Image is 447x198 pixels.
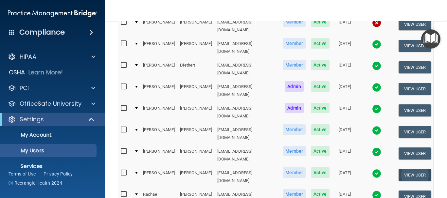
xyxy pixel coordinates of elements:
[44,171,73,177] a: Privacy Policy
[19,28,65,37] h4: Compliance
[372,126,381,135] img: tick.e7d51cea.svg
[399,104,431,116] button: View User
[8,84,95,92] a: PCI
[177,37,214,58] td: [PERSON_NAME]
[140,15,177,37] td: [PERSON_NAME]
[177,123,214,145] td: [PERSON_NAME]
[177,101,214,123] td: [PERSON_NAME]
[372,169,381,178] img: tick.e7d51cea.svg
[140,101,177,123] td: [PERSON_NAME]
[372,40,381,49] img: tick.e7d51cea.svg
[9,69,25,76] p: OSHA
[372,104,381,114] img: tick.e7d51cea.svg
[332,101,358,123] td: [DATE]
[332,37,358,58] td: [DATE]
[177,15,214,37] td: [PERSON_NAME]
[215,145,280,166] td: [EMAIL_ADDRESS][DOMAIN_NAME]
[8,100,95,108] a: OfficeSafe University
[283,38,306,49] span: Member
[399,83,431,95] button: View User
[215,166,280,188] td: [EMAIL_ADDRESS][DOMAIN_NAME]
[283,124,306,135] span: Member
[8,115,95,123] a: Settings
[177,80,214,101] td: [PERSON_NAME]
[177,166,214,188] td: [PERSON_NAME]
[283,146,306,156] span: Member
[20,115,44,123] p: Settings
[4,132,94,138] p: My Account
[311,124,330,135] span: Active
[399,61,431,73] button: View User
[311,60,330,70] span: Active
[28,69,63,76] p: Learn More!
[399,126,431,138] button: View User
[215,58,280,80] td: [EMAIL_ADDRESS][DOMAIN_NAME]
[372,18,381,27] img: cross.ca9f0e7f.svg
[332,15,358,37] td: [DATE]
[4,163,94,170] p: Services
[177,58,214,80] td: Diethert
[332,166,358,188] td: [DATE]
[215,80,280,101] td: [EMAIL_ADDRESS][DOMAIN_NAME]
[140,37,177,58] td: [PERSON_NAME]
[215,101,280,123] td: [EMAIL_ADDRESS][DOMAIN_NAME]
[4,147,94,154] p: My Users
[215,123,280,145] td: [EMAIL_ADDRESS][DOMAIN_NAME]
[399,169,431,181] button: View User
[8,7,97,20] img: PMB logo
[140,58,177,80] td: [PERSON_NAME]
[311,167,330,178] span: Active
[9,171,36,177] a: Terms of Use
[215,15,280,37] td: [EMAIL_ADDRESS][DOMAIN_NAME]
[285,81,304,92] span: Admin
[399,40,431,52] button: View User
[311,38,330,49] span: Active
[332,80,358,101] td: [DATE]
[20,53,36,61] p: HIPAA
[372,61,381,70] img: tick.e7d51cea.svg
[311,17,330,27] span: Active
[140,123,177,145] td: [PERSON_NAME]
[332,145,358,166] td: [DATE]
[311,103,330,113] span: Active
[311,146,330,156] span: Active
[9,180,62,186] span: Ⓒ Rectangle Health 2024
[414,153,439,178] iframe: Drift Widget Chat Controller
[399,147,431,160] button: View User
[332,58,358,80] td: [DATE]
[177,145,214,166] td: [PERSON_NAME]
[421,29,440,49] button: Open Resource Center
[140,80,177,101] td: [PERSON_NAME]
[399,18,431,30] button: View User
[372,83,381,92] img: tick.e7d51cea.svg
[215,37,280,58] td: [EMAIL_ADDRESS][DOMAIN_NAME]
[311,81,330,92] span: Active
[8,53,95,61] a: HIPAA
[283,167,306,178] span: Member
[283,60,306,70] span: Member
[140,145,177,166] td: [PERSON_NAME]
[332,123,358,145] td: [DATE]
[140,166,177,188] td: [PERSON_NAME]
[20,84,29,92] p: PCI
[283,17,306,27] span: Member
[285,103,304,113] span: Admin
[372,147,381,157] img: tick.e7d51cea.svg
[20,100,81,108] p: OfficeSafe University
